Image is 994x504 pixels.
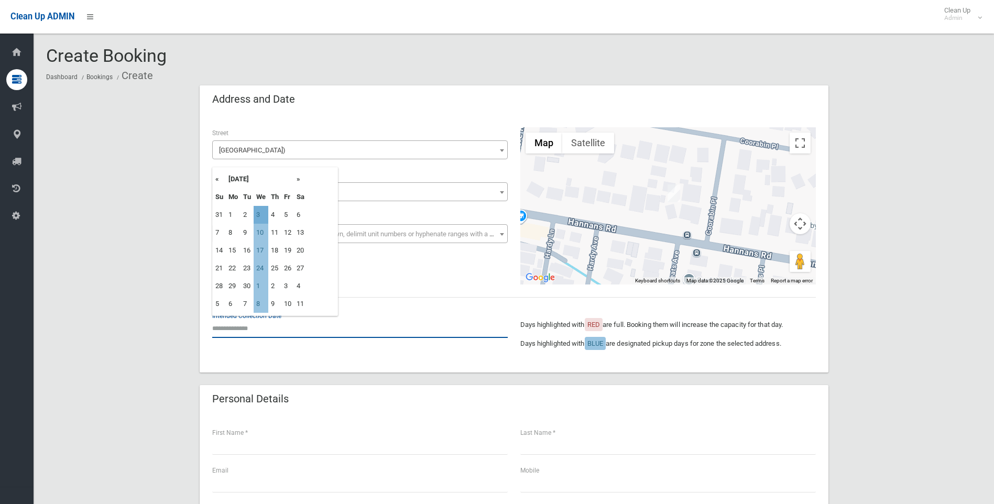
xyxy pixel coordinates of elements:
td: 29 [226,277,241,295]
th: Fr [281,188,294,206]
td: 28 [213,277,226,295]
th: We [254,188,268,206]
th: Sa [294,188,307,206]
td: 18 [268,242,281,259]
td: 8 [254,295,268,313]
td: 3 [254,206,268,224]
td: 12 [281,224,294,242]
td: 7 [213,224,226,242]
span: Map data ©2025 Google [686,278,744,283]
th: [DATE] [226,170,294,188]
span: Hannans Road (RIVERWOOD 2210) [215,143,505,158]
td: 14 [213,242,226,259]
img: Google [523,271,558,284]
td: 15 [226,242,241,259]
button: Show satellite imagery [562,133,614,154]
a: Bookings [86,73,113,81]
td: 5 [213,295,226,313]
td: 5 [281,206,294,224]
td: 1 [226,206,241,224]
td: 13 [294,224,307,242]
span: BLUE [587,339,603,347]
span: 18 [212,182,508,201]
td: 6 [226,295,241,313]
th: « [213,170,226,188]
button: Keyboard shortcuts [635,277,680,284]
th: Tu [241,188,254,206]
small: Admin [944,14,970,22]
td: 23 [241,259,254,277]
th: Mo [226,188,241,206]
a: Open this area in Google Maps (opens a new window) [523,271,558,284]
td: 4 [268,206,281,224]
td: 9 [268,295,281,313]
span: Clean Up ADMIN [10,12,74,21]
td: 1 [254,277,268,295]
div: 18 Hannans Road, RIVERWOOD NSW 2210 [668,184,680,202]
td: 21 [213,259,226,277]
td: 9 [241,224,254,242]
td: 4 [294,277,307,295]
th: » [294,170,307,188]
td: 20 [294,242,307,259]
td: 19 [281,242,294,259]
td: 2 [268,277,281,295]
td: 8 [226,224,241,242]
td: 27 [294,259,307,277]
td: 16 [241,242,254,259]
td: 30 [241,277,254,295]
td: 6 [294,206,307,224]
button: Show street map [526,133,562,154]
td: 11 [294,295,307,313]
td: 11 [268,224,281,242]
a: Dashboard [46,73,78,81]
p: Days highlighted with are designated pickup days for zone the selected address. [520,337,816,350]
span: Select the unit number from the dropdown, delimit unit numbers or hyphenate ranges with a comma [219,230,512,238]
p: Days highlighted with are full. Booking them will increase the capacity for that day. [520,319,816,331]
td: 31 [213,206,226,224]
td: 22 [226,259,241,277]
button: Drag Pegman onto the map to open Street View [790,251,811,272]
td: 25 [268,259,281,277]
td: 17 [254,242,268,259]
header: Personal Details [200,389,301,409]
td: 26 [281,259,294,277]
td: 10 [254,224,268,242]
span: Create Booking [46,45,167,66]
span: 18 [215,185,505,200]
button: Toggle fullscreen view [790,133,811,154]
td: 10 [281,295,294,313]
header: Address and Date [200,89,308,109]
td: 24 [254,259,268,277]
button: Map camera controls [790,213,811,234]
td: 7 [241,295,254,313]
th: Th [268,188,281,206]
span: RED [587,321,600,328]
span: Clean Up [939,6,981,22]
td: 2 [241,206,254,224]
th: Su [213,188,226,206]
li: Create [114,66,153,85]
td: 3 [281,277,294,295]
a: Terms (opens in new tab) [750,278,764,283]
span: Hannans Road (RIVERWOOD 2210) [212,140,508,159]
a: Report a map error [771,278,813,283]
